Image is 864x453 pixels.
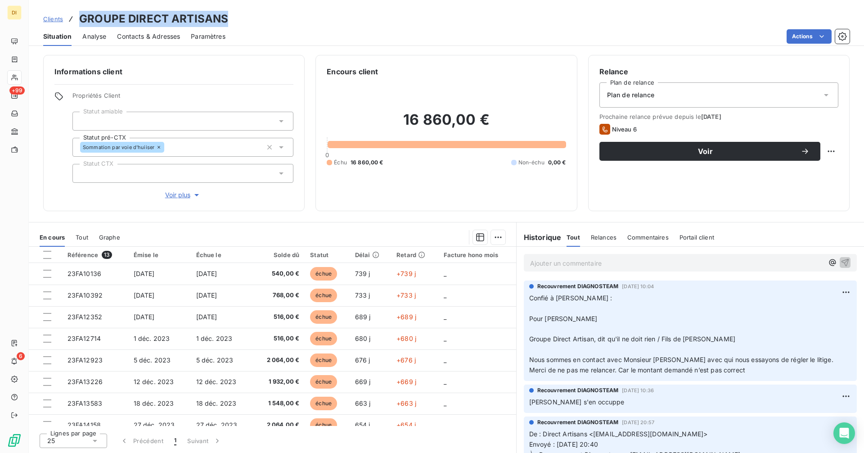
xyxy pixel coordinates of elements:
[174,436,176,445] span: 1
[134,421,175,429] span: 27 déc. 2023
[355,421,370,429] span: 654 j
[567,234,580,241] span: Tout
[67,313,102,321] span: 23FA12352
[43,14,63,23] a: Clients
[134,270,155,277] span: [DATE]
[259,399,300,408] span: 1 548,00 €
[701,113,721,120] span: [DATE]
[67,378,103,385] span: 23FA13226
[599,142,820,161] button: Voir
[196,356,234,364] span: 5 déc. 2023
[529,430,708,438] span: De : Direct Artisans <[EMAIL_ADDRESS][DOMAIN_NAME]>
[833,422,855,444] div: Open Intercom Messenger
[196,270,217,277] span: [DATE]
[40,234,65,241] span: En cours
[259,313,300,322] span: 516,00 €
[607,91,654,100] span: Plan de relance
[134,335,170,342] span: 1 déc. 2023
[355,270,370,277] span: 739 j
[351,159,383,167] span: 16 860,00 €
[259,356,300,365] span: 2 064,00 €
[67,399,102,407] span: 23FA13583
[537,282,619,290] span: Recouvrement DIAGNOSTEAM
[67,335,101,342] span: 23FA12714
[67,356,103,364] span: 23FA12923
[310,310,337,324] span: échue
[196,399,237,407] span: 18 déc. 2023
[622,388,654,393] span: [DATE] 10:36
[72,190,293,200] button: Voir plus
[444,356,446,364] span: _
[529,356,835,374] span: Nous sommes en contact avec Monsieur [PERSON_NAME] avec qui nous essayons de régler le litige. Me...
[622,420,654,425] span: [DATE] 20:57
[444,378,446,385] span: _
[310,418,337,432] span: échue
[165,190,201,199] span: Voir plus
[79,11,228,27] h3: GROUPE DIRECT ARTISANS
[599,113,838,120] span: Prochaine relance prévue depuis le
[396,399,416,407] span: +663 j
[134,399,174,407] span: 18 déc. 2023
[310,353,337,367] span: échue
[17,352,25,360] span: 6
[679,234,714,241] span: Portail client
[169,431,182,450] button: 1
[67,291,103,299] span: 23FA10392
[43,32,72,41] span: Situation
[444,421,446,429] span: _
[196,291,217,299] span: [DATE]
[355,356,370,364] span: 676 j
[396,313,416,321] span: +689 j
[327,66,378,77] h6: Encours client
[83,145,154,150] span: Sommation par voie d'huiiser
[310,332,337,345] span: échue
[355,291,370,299] span: 733 j
[259,334,300,343] span: 516,00 €
[134,356,171,364] span: 5 déc. 2023
[591,234,616,241] span: Relances
[7,433,22,448] img: Logo LeanPay
[518,159,544,167] span: Non-échu
[444,313,446,321] span: _
[259,269,300,278] span: 540,00 €
[67,270,101,277] span: 23FA10136
[102,251,112,259] span: 13
[82,32,106,41] span: Analyse
[259,377,300,386] span: 1 932,00 €
[787,29,832,44] button: Actions
[164,143,171,151] input: Ajouter une valeur
[9,86,25,95] span: +99
[325,151,329,159] span: 0
[182,431,227,450] button: Suivant
[355,251,386,258] div: Délai
[67,251,123,259] div: Référence
[72,92,293,104] span: Propriétés Client
[396,335,416,342] span: +680 j
[196,313,217,321] span: [DATE]
[517,232,562,243] h6: Historique
[191,32,225,41] span: Paramètres
[444,291,446,299] span: _
[612,126,637,133] span: Niveau 6
[444,251,511,258] div: Facture hono mois
[444,399,446,407] span: _
[396,421,416,429] span: +654 j
[548,159,566,167] span: 0,00 €
[134,313,155,321] span: [DATE]
[67,421,101,429] span: 23FA14158
[259,421,300,430] span: 2 064,00 €
[610,148,801,155] span: Voir
[259,291,300,300] span: 768,00 €
[599,66,838,77] h6: Relance
[80,117,87,125] input: Ajouter une valeur
[310,397,337,410] span: échue
[99,234,120,241] span: Graphe
[529,440,598,448] span: Envoyé : [DATE] 20:40
[134,251,185,258] div: Émise le
[334,159,347,167] span: Échu
[396,251,432,258] div: Retard
[134,291,155,299] span: [DATE]
[537,386,619,394] span: Recouvrement DIAGNOSTEAM
[355,335,371,342] span: 680 j
[537,418,619,426] span: Recouvrement DIAGNOSTEAM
